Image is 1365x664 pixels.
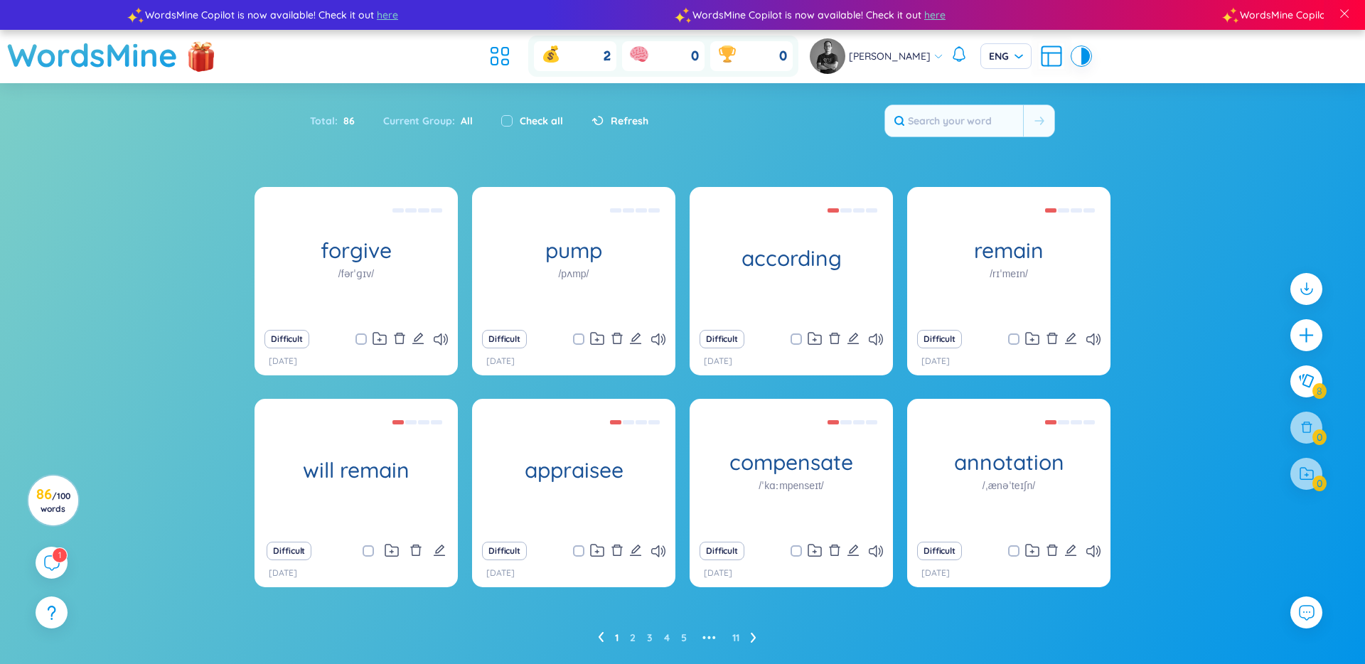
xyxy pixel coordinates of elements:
[1297,326,1315,344] span: plus
[615,627,619,648] a: 1
[917,542,962,560] button: Difficult
[1046,541,1059,561] button: delete
[700,542,744,560] button: Difficult
[828,544,841,557] span: delete
[681,627,687,648] a: 5
[472,458,675,483] h1: appraisee
[520,113,563,129] label: Check all
[810,38,849,74] a: avatar
[611,332,623,345] span: delete
[269,355,297,368] p: [DATE]
[647,627,653,648] a: 3
[907,450,1110,475] h1: annotation
[698,626,721,649] li: Next 5 Pages
[455,114,473,127] span: All
[630,627,636,648] a: 2
[377,7,398,23] span: here
[885,105,1023,136] input: Search your word
[7,30,178,80] a: WordsMine
[751,626,756,649] li: Next Page
[828,329,841,349] button: delete
[482,330,527,348] button: Difficult
[482,542,527,560] button: Difficult
[983,478,1035,493] h1: /ˌænəˈteɪʃn/
[681,626,687,649] li: 5
[629,541,642,561] button: edit
[917,330,962,348] button: Difficult
[847,544,860,557] span: edit
[267,542,311,560] button: Difficult
[255,458,458,483] h1: will remain
[1046,329,1059,349] button: delete
[187,34,215,77] img: flashSalesIcon.a7f4f837.png
[810,38,845,74] img: avatar
[611,544,623,557] span: delete
[700,330,744,348] button: Difficult
[1046,544,1059,557] span: delete
[269,567,297,580] p: [DATE]
[732,626,739,649] li: 11
[135,7,682,23] div: WordsMine Copilot is now available! Check it out
[58,550,61,560] span: 1
[369,106,487,136] div: Current Group :
[682,7,1230,23] div: WordsMine Copilot is now available! Check it out
[338,266,374,282] h1: /fərˈɡɪv/
[828,332,841,345] span: delete
[611,541,623,561] button: delete
[409,544,422,557] span: delete
[41,491,70,514] span: / 100 words
[647,626,653,649] li: 3
[409,541,422,561] button: delete
[989,49,1023,63] span: ENG
[412,332,424,345] span: edit
[779,48,787,65] span: 0
[1064,332,1077,345] span: edit
[1046,332,1059,345] span: delete
[310,106,369,136] div: Total :
[611,329,623,349] button: delete
[629,329,642,349] button: edit
[907,238,1110,263] h1: remain
[472,238,675,263] h1: pump
[629,544,642,557] span: edit
[53,548,67,562] sup: 1
[36,488,70,514] h3: 86
[704,355,732,368] p: [DATE]
[690,450,893,475] h1: compensate
[338,113,355,129] span: 86
[847,329,860,349] button: edit
[630,626,636,649] li: 2
[433,544,446,557] span: edit
[664,626,670,649] li: 4
[598,626,604,649] li: Previous Page
[990,266,1028,282] h1: /rɪˈmeɪn/
[924,7,946,23] span: here
[1064,329,1077,349] button: edit
[921,355,950,368] p: [DATE]
[732,627,739,648] a: 11
[828,541,841,561] button: delete
[615,626,619,649] li: 1
[664,627,670,648] a: 4
[698,626,721,649] span: •••
[629,332,642,345] span: edit
[691,48,699,65] span: 0
[1064,541,1077,561] button: edit
[486,355,515,368] p: [DATE]
[264,330,309,348] button: Difficult
[704,567,732,580] p: [DATE]
[690,246,893,271] h1: according
[849,48,931,64] span: [PERSON_NAME]
[393,329,406,349] button: delete
[558,266,589,282] h1: /pʌmp/
[393,332,406,345] span: delete
[412,329,424,349] button: edit
[921,567,950,580] p: [DATE]
[759,478,823,493] h1: /ˈkɑːmpenseɪt/
[847,541,860,561] button: edit
[611,113,648,129] span: Refresh
[1064,544,1077,557] span: edit
[604,48,611,65] span: 2
[486,567,515,580] p: [DATE]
